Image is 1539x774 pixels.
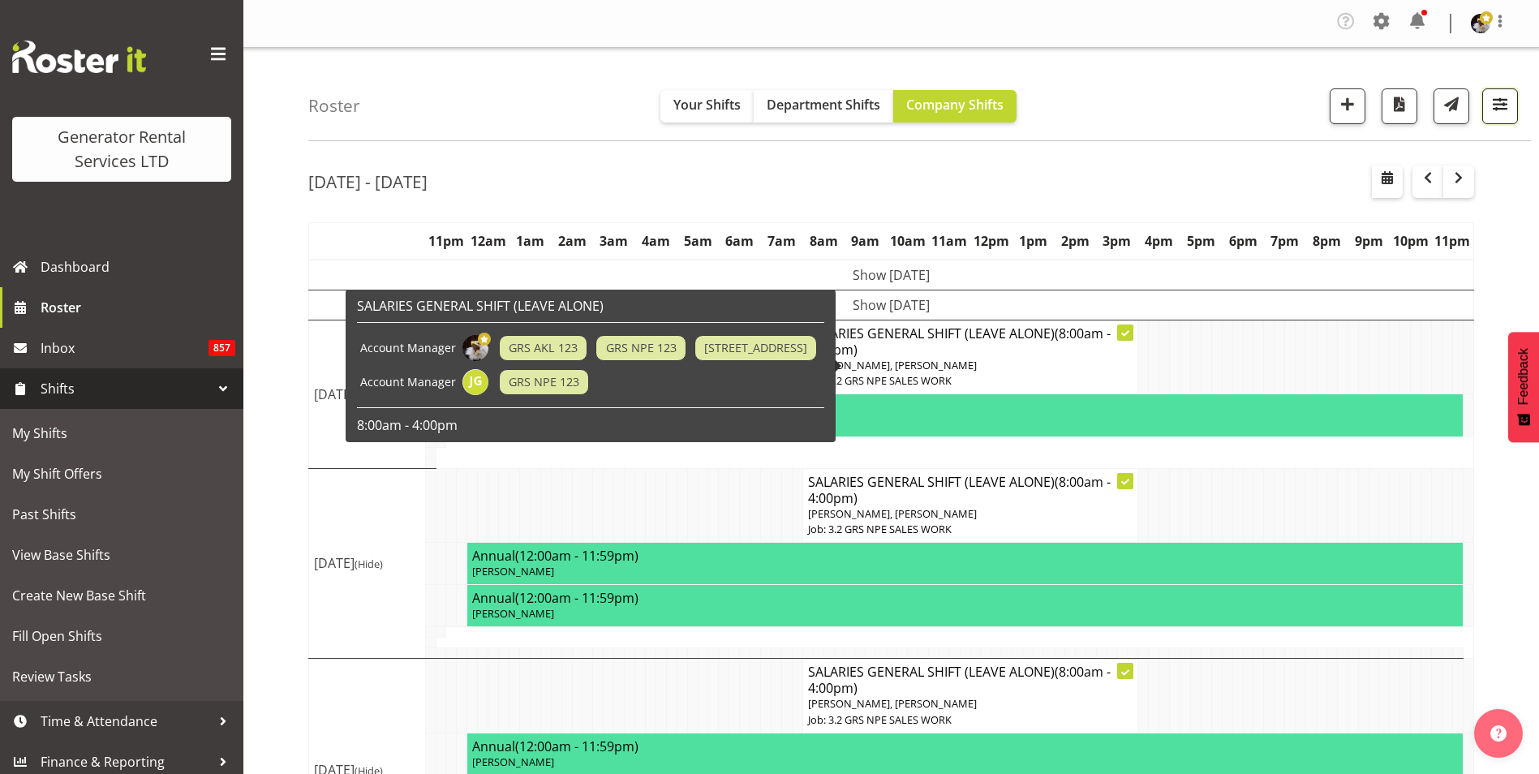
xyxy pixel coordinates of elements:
[515,547,638,565] span: (12:00am - 11:59pm)
[12,583,231,608] span: Create New Base Shift
[28,125,215,174] div: Generator Rental Services LTD
[4,535,239,575] a: View Base Shifts
[1096,223,1138,260] th: 3pm
[509,223,551,260] th: 1am
[12,502,231,527] span: Past Shifts
[1348,223,1390,260] th: 9pm
[1330,88,1365,124] button: Add a new shift
[467,223,509,260] th: 12am
[1471,14,1490,33] img: andrew-crenfeldtab2e0c3de70d43fd7286f7b271d34304.png
[677,223,719,260] th: 5am
[308,97,360,115] h4: Roster
[928,223,970,260] th: 11am
[41,295,235,320] span: Roster
[41,750,211,774] span: Finance & Reporting
[309,260,1474,290] td: Show [DATE]
[1180,223,1222,260] th: 5pm
[4,575,239,616] a: Create New Base Shift
[1012,223,1055,260] th: 1pm
[808,474,1133,506] h4: SALARIES GENERAL SHIFT (LEAVE ALONE)
[1432,223,1474,260] th: 11pm
[593,223,635,260] th: 3am
[357,416,824,434] p: 8:00am - 4:00pm
[462,369,488,395] img: james-goodin10393.jpg
[1222,223,1264,260] th: 6pm
[308,171,428,192] h2: [DATE] - [DATE]
[808,663,1111,697] span: (8:00am - 4:00pm)
[808,696,977,711] span: [PERSON_NAME], [PERSON_NAME]
[1482,88,1518,124] button: Filter Shifts
[887,223,929,260] th: 10am
[472,564,554,578] span: [PERSON_NAME]
[754,90,893,123] button: Department Shifts
[660,90,754,123] button: Your Shifts
[462,335,488,361] img: andrew-crenfeldtab2e0c3de70d43fd7286f7b271d34304.png
[472,738,1458,755] h4: Annual
[1516,348,1531,405] span: Feedback
[12,41,146,73] img: Rosterit website logo
[309,290,1474,320] td: Show [DATE]
[41,376,211,401] span: Shifts
[606,339,677,357] span: GRS NPE 123
[635,223,677,260] th: 4am
[761,223,803,260] th: 7am
[808,664,1133,696] h4: SALARIES GENERAL SHIFT (LEAVE ALONE)
[472,548,1458,564] h4: Annual
[208,340,235,356] span: 857
[767,96,880,114] span: Department Shifts
[802,223,845,260] th: 8am
[472,755,554,769] span: [PERSON_NAME]
[4,656,239,697] a: Review Tasks
[551,223,593,260] th: 2am
[808,373,1133,389] p: Job: 3.2 GRS NPE SALES WORK
[355,557,383,571] span: (Hide)
[12,421,231,445] span: My Shifts
[970,223,1012,260] th: 12pm
[472,590,1458,606] h4: Annual
[357,331,459,365] td: Account Manager
[704,339,807,357] span: [STREET_ADDRESS]
[808,506,977,521] span: [PERSON_NAME], [PERSON_NAME]
[12,462,231,486] span: My Shift Offers
[509,339,578,357] span: GRS AKL 123
[1434,88,1469,124] button: Send a list of all shifts for the selected filtered period to all rostered employees.
[4,454,239,494] a: My Shift Offers
[309,320,426,469] td: [DATE]
[1264,223,1306,260] th: 7pm
[4,494,239,535] a: Past Shifts
[4,616,239,656] a: Fill Open Shifts
[808,712,1133,728] p: Job: 3.2 GRS NPE SALES WORK
[1054,223,1096,260] th: 2pm
[893,90,1017,123] button: Company Shifts
[425,223,467,260] th: 11pm
[673,96,741,114] span: Your Shifts
[357,298,824,314] h6: SALARIES GENERAL SHIFT (LEAVE ALONE)
[906,96,1004,114] span: Company Shifts
[1306,223,1348,260] th: 8pm
[309,468,426,659] td: [DATE]
[1138,223,1180,260] th: 4pm
[719,223,761,260] th: 6am
[515,589,638,607] span: (12:00am - 11:59pm)
[1490,725,1507,742] img: help-xxl-2.png
[472,399,1458,415] h4: Annual
[1372,166,1403,198] button: Select a specific date within the roster.
[509,373,579,391] span: GRS NPE 123
[472,606,554,621] span: [PERSON_NAME]
[41,336,208,360] span: Inbox
[12,543,231,567] span: View Base Shifts
[1390,223,1432,260] th: 10pm
[41,709,211,733] span: Time & Attendance
[808,473,1111,507] span: (8:00am - 4:00pm)
[4,413,239,454] a: My Shifts
[12,624,231,648] span: Fill Open Shifts
[1508,332,1539,442] button: Feedback - Show survey
[808,522,1133,537] p: Job: 3.2 GRS NPE SALES WORK
[808,325,1133,358] h4: SALARIES GENERAL SHIFT (LEAVE ALONE)
[515,737,638,755] span: (12:00am - 11:59pm)
[12,664,231,689] span: Review Tasks
[808,358,977,372] span: [PERSON_NAME], [PERSON_NAME]
[357,365,459,399] td: Account Manager
[1382,88,1417,124] button: Download a PDF of the roster according to the set date range.
[845,223,887,260] th: 9am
